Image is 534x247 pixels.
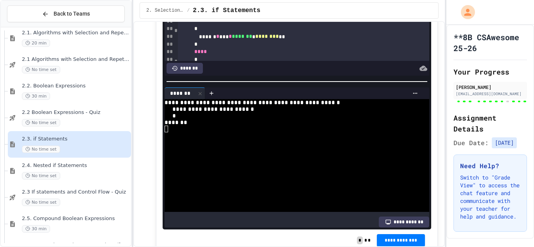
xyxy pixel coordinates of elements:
span: 2.3 If statements and Control Flow - Quiz [22,189,129,195]
h3: Need Help? [460,161,520,171]
span: No time set [22,172,60,179]
span: No time set [22,66,60,73]
span: No time set [22,119,60,126]
span: 20 min [22,39,50,47]
span: 2.3. if Statements [22,136,129,142]
span: 30 min [22,92,50,100]
span: [DATE] [492,137,517,148]
p: Switch to "Grade View" to access the chat feature and communicate with your teacher for help and ... [460,174,520,220]
span: 2.1 Algorithms with Selection and Repetition - Topic 2.1 [22,56,129,63]
h1: **8B CSAwesome 25-26 [453,32,527,53]
span: No time set [22,199,60,206]
div: My Account [453,3,477,21]
div: [EMAIL_ADDRESS][DOMAIN_NAME] [456,91,525,97]
span: Back to Teams [54,10,90,18]
span: Due Date: [453,138,489,147]
span: 30 min [22,225,50,233]
span: 2.2 Boolean Expressions - Quiz [22,109,129,116]
span: 2.1. Algorithms with Selection and Repetition [22,30,129,36]
span: No time set [22,146,60,153]
span: 2.3. if Statements [193,6,260,15]
span: 2.4. Nested if Statements [22,162,129,169]
span: 2. Selection and Iteration [146,7,184,14]
span: / [187,7,190,14]
h2: Assignment Details [453,112,527,134]
span: 2.2. Boolean Expressions [22,83,129,89]
div: [PERSON_NAME] [456,84,525,91]
h2: Your Progress [453,66,527,77]
span: 2.5. Compound Boolean Expressions [22,215,129,222]
button: Back to Teams [7,5,125,22]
